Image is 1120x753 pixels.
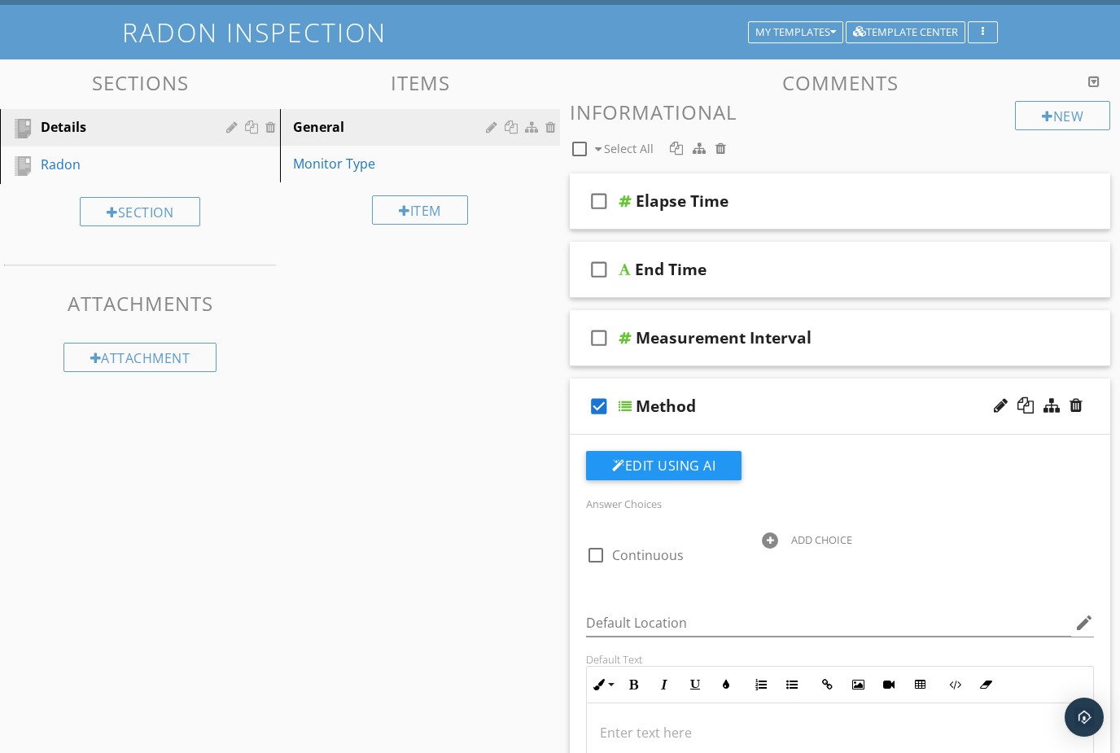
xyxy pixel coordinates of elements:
div: Radon [41,155,203,174]
button: Insert Link (⌘K) [812,669,842,700]
a: Template Center [846,24,965,38]
div: Attachment [63,343,217,372]
i: check_box_outline_blank [586,250,612,289]
div: Section [80,197,200,226]
button: Colors [711,669,742,700]
button: Underline (⌘U) [680,669,711,700]
div: Default Text [586,653,1094,666]
div: General [293,117,491,137]
button: Inline Style [587,669,618,700]
i: check_box_outline_blank [586,182,612,221]
div: Template Center [853,27,958,38]
span: Continuous [612,546,684,564]
button: Unordered List [777,669,807,700]
button: Ordered List [746,669,777,700]
button: Italic (⌘I) [649,669,680,700]
div: End Time [635,260,707,279]
div: Method [636,396,696,416]
button: Insert Image (⌘P) [842,669,873,700]
h3: Items [280,72,560,94]
div: Open Intercom Messenger [1065,698,1104,737]
div: Monitor Type [293,154,491,173]
div: New [1015,101,1110,130]
input: Default Location [586,610,1071,637]
div: My Templates [755,27,836,38]
button: Clear Formatting [970,669,1001,700]
button: Template Center [846,21,965,44]
div: ADD CHOICE [791,533,852,546]
button: Insert Video [873,669,904,700]
button: Insert Table [904,669,935,700]
button: Edit Using AI [586,451,742,480]
i: check_box_outline_blank [586,318,612,357]
div: Elapse Time [636,191,728,211]
h3: Comments [570,72,1110,94]
div: Details [41,117,203,137]
label: Answer Choices [586,497,662,511]
i: edit [1074,613,1094,633]
button: Bold (⌘B) [618,669,649,700]
i: check_box [586,387,612,426]
span: Select All [604,141,654,156]
div: Item [372,195,468,225]
button: Code View [939,669,970,700]
div: Measurement Interval [636,328,812,348]
h3: Informational [570,101,1110,123]
button: My Templates [748,21,843,44]
h1: Radon Inspection [122,18,997,46]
